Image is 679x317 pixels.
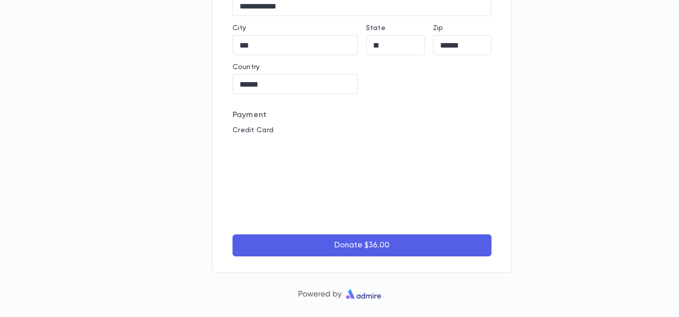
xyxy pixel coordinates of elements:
[232,234,491,256] button: Donate $36.00
[433,24,443,32] label: Zip
[232,24,246,32] label: City
[366,24,385,32] label: State
[232,63,259,71] label: Country
[232,110,491,120] p: Payment
[232,126,491,134] p: Credit Card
